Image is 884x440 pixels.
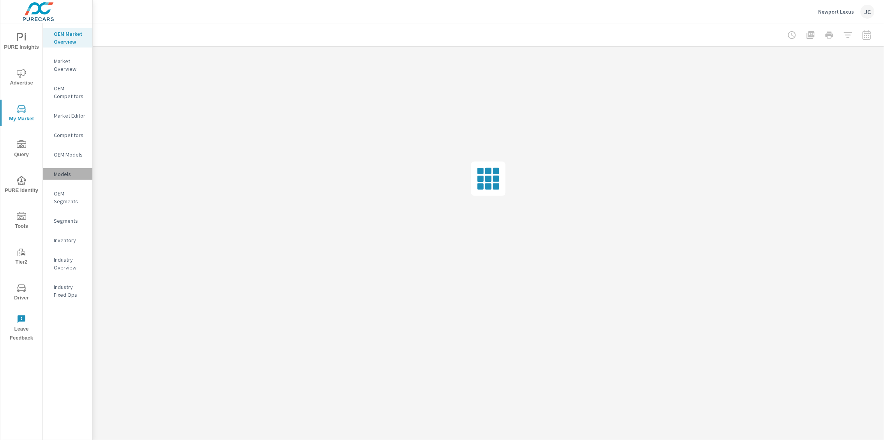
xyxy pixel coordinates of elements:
[54,30,86,46] p: OEM Market Overview
[0,23,42,346] div: nav menu
[43,215,92,227] div: Segments
[3,140,40,159] span: Query
[43,281,92,301] div: Industry Fixed Ops
[861,5,875,19] div: JC
[3,212,40,231] span: Tools
[54,151,86,158] p: OEM Models
[3,283,40,303] span: Driver
[54,256,86,271] p: Industry Overview
[54,57,86,73] p: Market Overview
[3,104,40,123] span: My Market
[54,131,86,139] p: Competitors
[54,236,86,244] p: Inventory
[54,283,86,299] p: Industry Fixed Ops
[3,69,40,88] span: Advertise
[3,315,40,343] span: Leave Feedback
[43,234,92,246] div: Inventory
[43,149,92,160] div: OEM Models
[43,55,92,75] div: Market Overview
[54,170,86,178] p: Models
[54,84,86,100] p: OEM Competitors
[43,28,92,48] div: OEM Market Overview
[54,112,86,120] p: Market Editor
[43,83,92,102] div: OEM Competitors
[43,168,92,180] div: Models
[3,248,40,267] span: Tier2
[3,33,40,52] span: PURE Insights
[3,176,40,195] span: PURE Identity
[54,217,86,225] p: Segments
[43,110,92,121] div: Market Editor
[819,8,854,15] p: Newport Lexus
[43,188,92,207] div: OEM Segments
[43,254,92,273] div: Industry Overview
[54,190,86,205] p: OEM Segments
[43,129,92,141] div: Competitors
